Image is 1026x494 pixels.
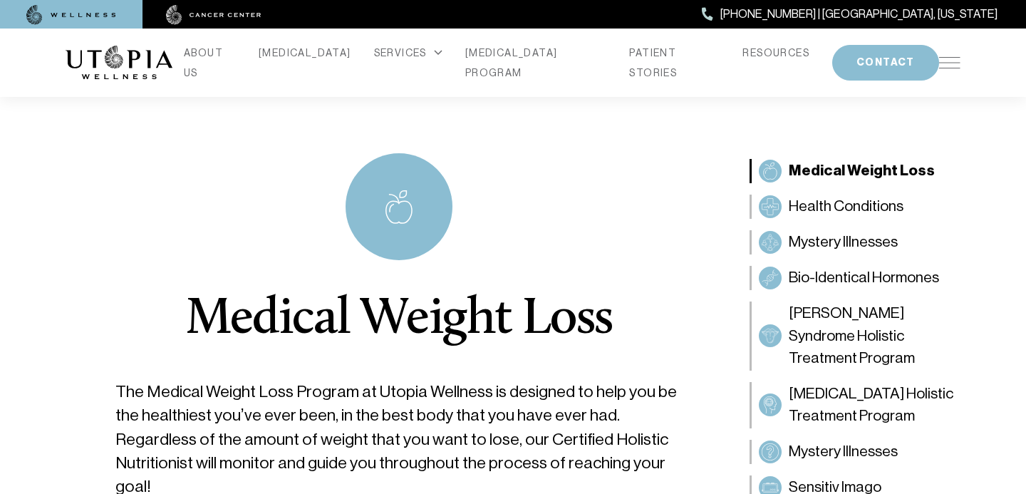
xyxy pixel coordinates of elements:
[720,5,997,24] span: [PHONE_NUMBER] | [GEOGRAPHIC_DATA], [US_STATE]
[789,231,898,254] span: Mystery Illnesses
[185,294,613,346] h1: Medical Weight Loss
[789,160,935,182] span: Medical Weight Loss
[762,234,779,251] img: Mystery Illnesses
[750,266,960,290] a: Bio-Identical HormonesBio-Identical Hormones
[832,45,939,81] button: CONTACT
[259,43,351,63] a: [MEDICAL_DATA]
[789,267,939,289] span: Bio-Identical Hormones
[750,302,960,371] a: Sjögren’s Syndrome Holistic Treatment Program[PERSON_NAME] Syndrome Holistic Treatment Program
[750,440,960,464] a: Mystery IllnessesMystery Illnesses
[762,443,779,460] img: Mystery Illnesses
[750,159,960,183] a: Medical Weight LossMedical Weight Loss
[385,190,413,224] img: icon
[374,43,442,63] div: SERVICES
[762,327,779,344] img: Sjögren’s Syndrome Holistic Treatment Program
[789,383,953,428] span: [MEDICAL_DATA] Holistic Treatment Program
[789,302,953,370] span: [PERSON_NAME] Syndrome Holistic Treatment Program
[762,198,779,215] img: Health Conditions
[26,5,116,25] img: wellness
[465,43,607,83] a: [MEDICAL_DATA] PROGRAM
[762,396,779,413] img: Dementia Holistic Treatment Program
[762,269,779,287] img: Bio-Identical Hormones
[789,195,903,218] span: Health Conditions
[66,46,172,80] img: logo
[702,5,997,24] a: [PHONE_NUMBER] | [GEOGRAPHIC_DATA], [US_STATE]
[939,57,960,68] img: icon-hamburger
[750,230,960,254] a: Mystery IllnessesMystery Illnesses
[750,195,960,219] a: Health ConditionsHealth Conditions
[750,382,960,428] a: Dementia Holistic Treatment Program[MEDICAL_DATA] Holistic Treatment Program
[629,43,720,83] a: PATIENT STORIES
[184,43,236,83] a: ABOUT US
[789,441,898,463] span: Mystery Illnesses
[166,5,261,25] img: cancer center
[742,43,809,63] a: RESOURCES
[762,163,779,180] img: Medical Weight Loss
